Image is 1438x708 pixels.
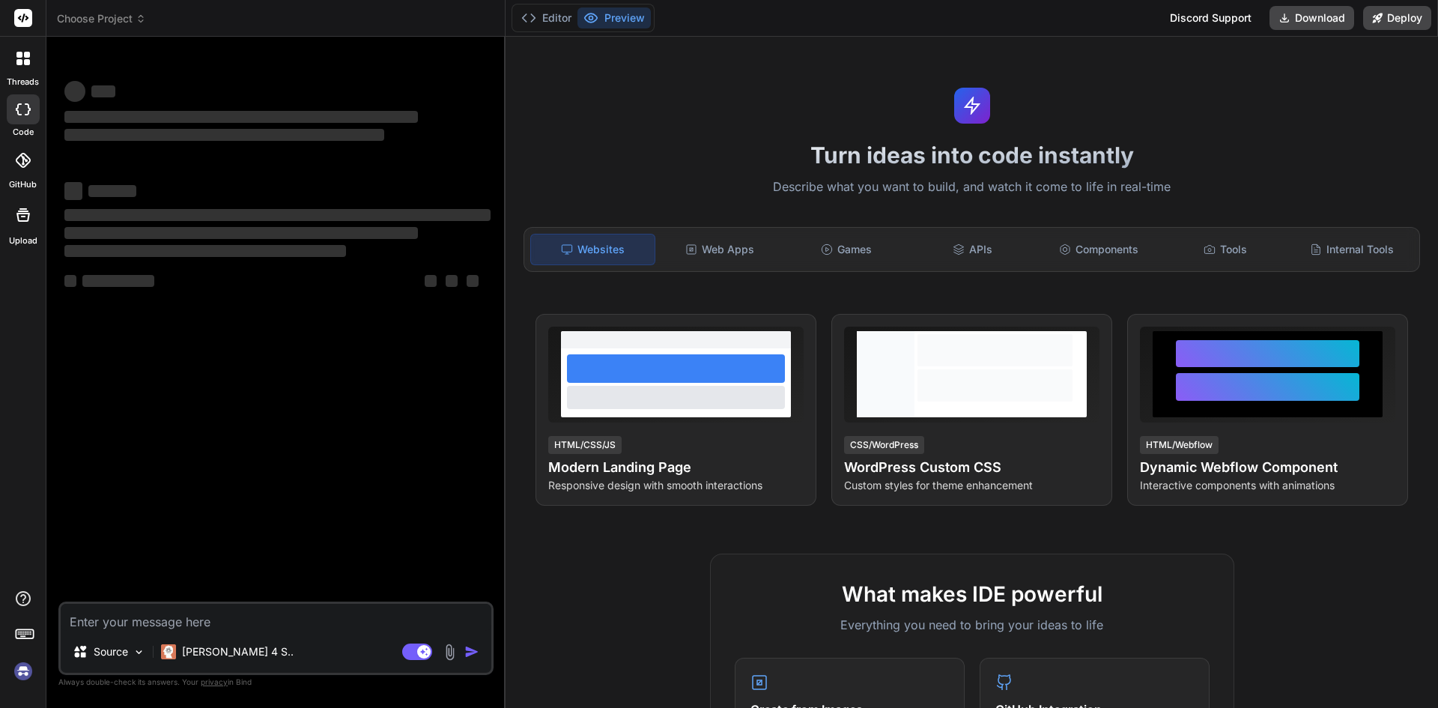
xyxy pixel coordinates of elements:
[515,178,1429,197] p: Describe what you want to build, and watch it come to life in real-time
[9,235,37,247] label: Upload
[515,7,577,28] button: Editor
[1164,234,1287,265] div: Tools
[515,142,1429,169] h1: Turn ideas into code instantly
[844,457,1099,478] h4: WordPress Custom CSS
[182,644,294,659] p: [PERSON_NAME] 4 S..
[577,7,651,28] button: Preview
[64,227,418,239] span: ‌
[91,85,115,97] span: ‌
[64,81,85,102] span: ‌
[911,234,1034,265] div: APIs
[464,644,479,659] img: icon
[1140,457,1395,478] h4: Dynamic Webflow Component
[64,209,491,221] span: ‌
[844,478,1099,493] p: Custom styles for theme enhancement
[64,275,76,287] span: ‌
[1037,234,1161,265] div: Components
[548,436,622,454] div: HTML/CSS/JS
[1161,6,1260,30] div: Discord Support
[13,126,34,139] label: code
[82,275,154,287] span: ‌
[467,275,479,287] span: ‌
[1269,6,1354,30] button: Download
[735,616,1210,634] p: Everything you need to bring your ideas to life
[1363,6,1431,30] button: Deploy
[1290,234,1413,265] div: Internal Tools
[64,245,346,257] span: ‌
[844,436,924,454] div: CSS/WordPress
[441,644,458,661] img: attachment
[9,178,37,191] label: GitHub
[425,275,437,287] span: ‌
[7,76,39,88] label: threads
[161,644,176,659] img: Claude 4 Sonnet
[735,578,1210,610] h2: What makes IDE powerful
[446,275,458,287] span: ‌
[64,111,418,123] span: ‌
[58,675,494,689] p: Always double-check its answers. Your in Bind
[530,234,655,265] div: Websites
[658,234,782,265] div: Web Apps
[57,11,146,26] span: Choose Project
[64,129,384,141] span: ‌
[548,457,804,478] h4: Modern Landing Page
[64,182,82,200] span: ‌
[94,644,128,659] p: Source
[201,677,228,686] span: privacy
[10,659,36,684] img: signin
[88,185,136,197] span: ‌
[548,478,804,493] p: Responsive design with smooth interactions
[1140,478,1395,493] p: Interactive components with animations
[1140,436,1219,454] div: HTML/Webflow
[785,234,908,265] div: Games
[133,646,145,659] img: Pick Models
